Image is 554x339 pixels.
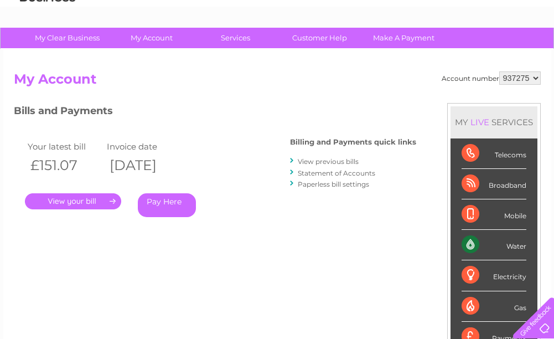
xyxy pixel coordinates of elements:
div: Mobile [462,199,526,230]
a: Customer Help [274,28,365,48]
a: Paperless bill settings [298,180,369,188]
a: Blog [458,47,474,55]
a: Telecoms [418,47,451,55]
a: Services [190,28,281,48]
a: . [25,193,121,209]
div: MY SERVICES [451,106,537,138]
a: Log out [517,47,543,55]
td: Your latest bill [25,139,105,154]
div: Clear Business is a trading name of Verastar Limited (registered in [GEOGRAPHIC_DATA] No. 3667643... [16,6,539,54]
a: My Clear Business [22,28,113,48]
a: Pay Here [138,193,196,217]
td: Invoice date [104,139,184,154]
div: Water [462,230,526,260]
a: Water [359,47,380,55]
div: Electricity [462,260,526,291]
a: Make A Payment [358,28,449,48]
a: My Account [106,28,197,48]
a: Energy [387,47,411,55]
th: [DATE] [104,154,184,177]
div: Telecoms [462,138,526,169]
h4: Billing and Payments quick links [290,138,416,146]
h3: Bills and Payments [14,103,416,122]
div: LIVE [468,117,491,127]
a: View previous bills [298,157,359,166]
h2: My Account [14,71,541,93]
a: Statement of Accounts [298,169,375,177]
div: Gas [462,291,526,322]
a: Contact [480,47,508,55]
div: Broadband [462,169,526,199]
th: £151.07 [25,154,105,177]
a: 0333 014 3131 [345,6,422,19]
img: logo.png [19,29,76,63]
div: Account number [442,71,541,85]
